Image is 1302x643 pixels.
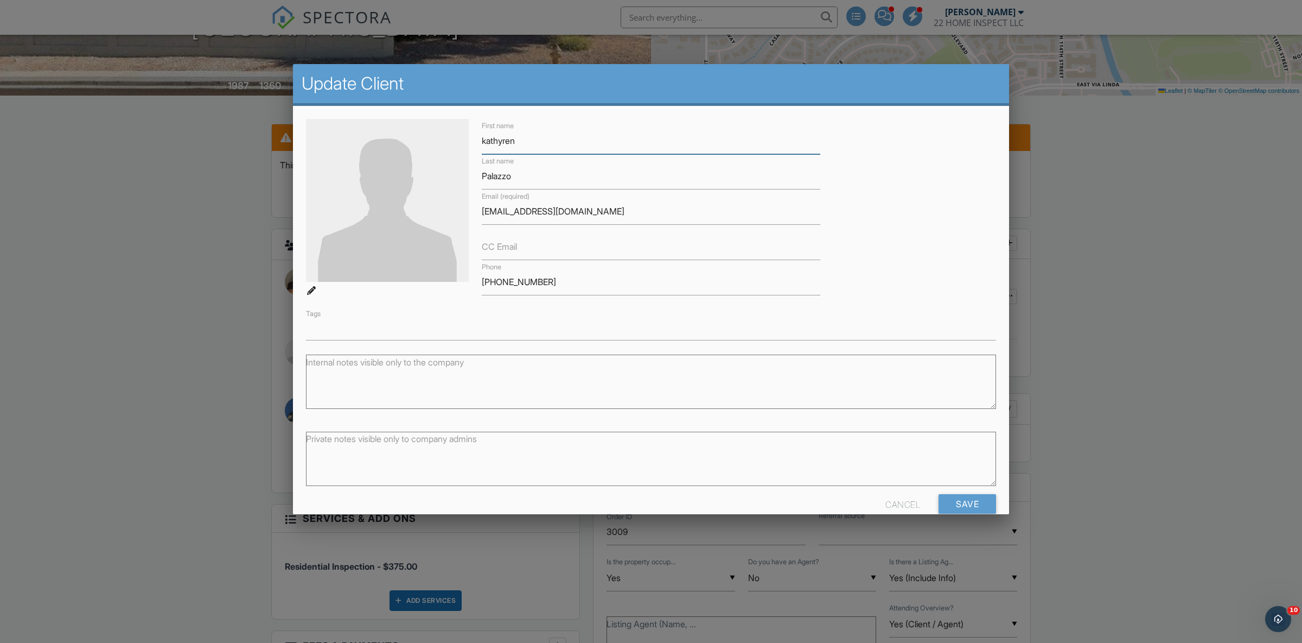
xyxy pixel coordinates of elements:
input: Save [939,494,996,514]
label: Internal notes visible only to the company [306,356,464,368]
label: First name [482,121,514,131]
img: default-user-f0147aede5fd5fa78ca7ade42f37bd4542148d508eef1c3d3ea960f66861d68b.jpg [306,119,469,282]
label: Last name [482,156,514,166]
div: Cancel [885,494,920,514]
label: CC Email [482,241,517,253]
h2: Update Client [302,73,1000,94]
label: Private notes visible only to company admins [306,433,477,445]
iframe: Intercom live chat [1265,606,1291,632]
label: Tags [306,310,321,318]
label: Email (required) [482,192,529,201]
label: Phone [482,262,501,272]
span: 10 [1287,606,1300,615]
